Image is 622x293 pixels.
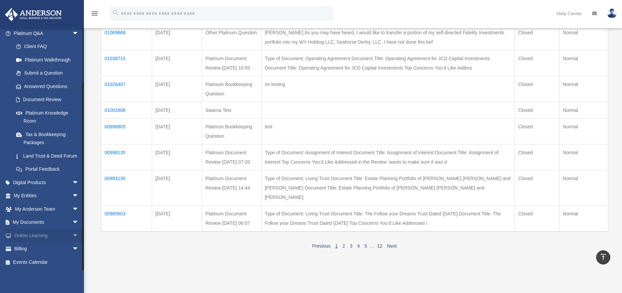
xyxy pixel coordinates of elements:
[515,76,559,102] td: Closed
[5,27,86,40] a: Platinum Q&Aarrow_drop_down
[515,118,559,144] td: Closed
[559,118,608,144] td: Normal
[101,205,152,232] td: 00985603
[152,205,202,232] td: [DATE]
[101,170,152,205] td: 00993130
[202,24,261,50] td: Other Platinum Question
[9,163,86,176] a: Portal Feedback
[152,50,202,76] td: [DATE]
[357,243,360,249] a: 4
[515,50,559,76] td: Closed
[3,8,64,21] img: Anderson Advisors Platinum Portal
[5,255,89,269] a: Events Calendar
[515,205,559,232] td: Closed
[9,67,86,80] a: Submit a Question
[9,80,82,93] a: Answered Questions
[559,205,608,232] td: Normal
[202,50,261,76] td: Platinum Document Review [DATE] 10:55
[72,176,86,190] span: arrow_drop_down
[9,93,86,107] a: Document Review
[365,243,367,249] a: 5
[72,242,86,256] span: arrow_drop_down
[72,229,86,243] span: arrow_drop_down
[559,102,608,118] td: Normal
[350,243,352,249] a: 3
[9,40,86,53] a: Client FAQ
[261,76,515,102] td: Im testing
[101,102,152,118] td: 01002808
[9,149,86,163] a: Land Trust & Deed Forum
[72,27,86,40] span: arrow_drop_down
[5,229,89,242] a: Online Learningarrow_drop_down
[202,76,261,102] td: Platinum Bookkeeping Question
[261,118,515,144] td: test
[370,243,375,249] span: …
[9,53,86,67] a: Platinum Walkthrough
[5,202,89,216] a: My Anderson Teamarrow_drop_down
[202,102,261,118] td: Swarna Test
[5,242,89,256] a: Billingarrow_drop_down
[261,144,515,170] td: Type of Document: Assignment of Interest Document Title: Assignment of Interest Document Title: A...
[152,102,202,118] td: [DATE]
[91,9,99,17] i: menu
[261,205,515,232] td: Type of Document: Living Trust Document Title: The Follow your Dreams Trust Dated [DATE] Document...
[515,144,559,170] td: Closed
[152,144,202,170] td: [DATE]
[101,24,152,50] td: 01069868
[9,128,86,149] a: Tax & Bookkeeping Packages
[112,9,119,16] i: search
[599,253,607,261] i: vertical_align_top
[101,118,152,144] td: 00998805
[261,24,515,50] td: [PERSON_NAME] As you may have heard, I would like to transfer a portion of my self-directed Fidel...
[202,144,261,170] td: Platinum Document Review [DATE] 07:20
[261,170,515,205] td: Type of Document: Living Trust Document Title: Estate Planning Portfolio of [PERSON_NAME] [PERSON...
[101,50,152,76] td: 01038715
[559,170,608,205] td: Normal
[559,50,608,76] td: Normal
[342,243,345,249] a: 2
[152,76,202,102] td: [DATE]
[9,106,86,128] a: Platinum Knowledge Room
[515,170,559,205] td: Closed
[559,24,608,50] td: Normal
[72,189,86,203] span: arrow_drop_down
[559,144,608,170] td: Normal
[152,170,202,205] td: [DATE]
[5,189,89,203] a: My Entitiesarrow_drop_down
[515,24,559,50] td: Closed
[101,144,152,170] td: 00998135
[607,8,617,18] img: User Pic
[312,243,330,249] a: Previous
[91,12,99,17] a: menu
[5,176,89,189] a: Digital Productsarrow_drop_down
[5,216,89,229] a: My Documentsarrow_drop_down
[101,76,152,102] td: 01026407
[596,250,610,264] a: vertical_align_top
[261,50,515,76] td: Type of Document: Operating Agreement Document Title: Operating Agreement for JCD Capital Investm...
[202,118,261,144] td: Platinum Bookkeeping Question
[72,202,86,216] span: arrow_drop_down
[152,24,202,50] td: [DATE]
[377,243,383,249] a: 12
[202,205,261,232] td: Platinum Document Review [DATE] 06:07
[202,170,261,205] td: Platinum Document Review [DATE] 14:44
[559,76,608,102] td: Normal
[152,118,202,144] td: [DATE]
[72,216,86,229] span: arrow_drop_down
[387,243,397,249] a: Next
[335,243,338,249] a: 1
[515,102,559,118] td: Closed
